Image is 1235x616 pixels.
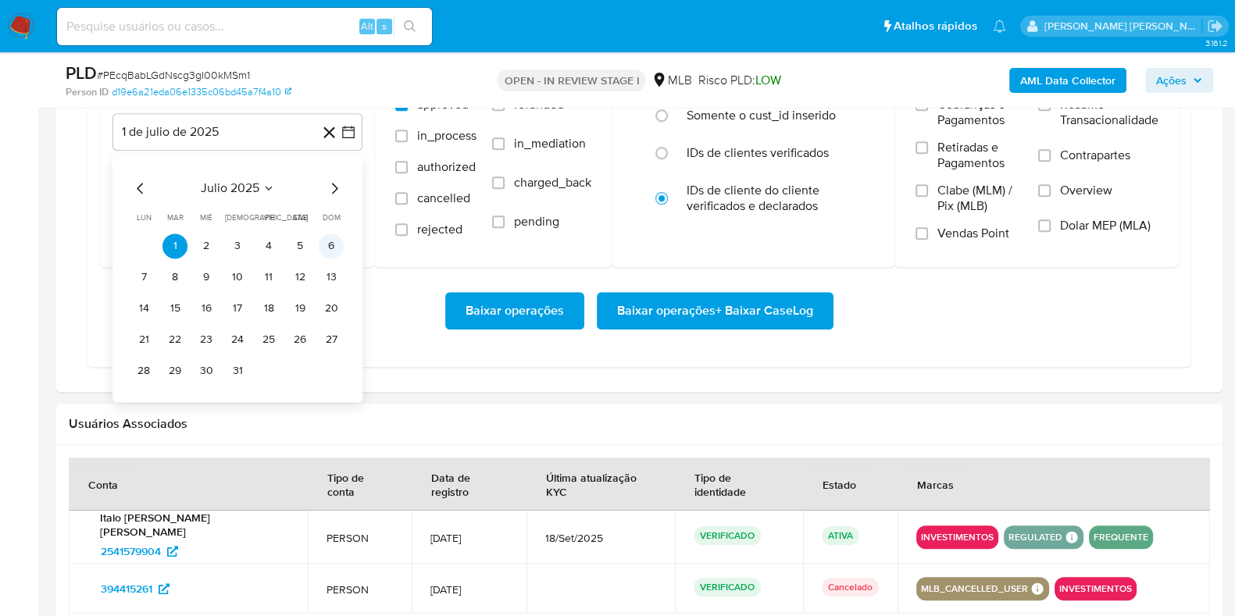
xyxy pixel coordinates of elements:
[1009,68,1126,93] button: AML Data Collector
[498,69,645,91] p: OPEN - IN REVIEW STAGE I
[894,18,977,34] span: Atalhos rápidos
[698,72,780,89] span: Risco PLD:
[1145,68,1213,93] button: Ações
[1020,68,1115,93] b: AML Data Collector
[1156,68,1187,93] span: Ações
[1207,18,1223,34] a: Sair
[112,85,291,99] a: d19e6a21eda06e1335c06bd45a7f4a10
[382,19,387,34] span: s
[361,19,373,34] span: Alt
[97,67,250,83] span: # PEcqBabLGdNscg3gI00kMSm1
[755,71,780,89] span: LOW
[394,16,426,37] button: search-icon
[66,60,97,85] b: PLD
[1044,19,1202,34] p: danilo.toledo@mercadolivre.com
[1205,37,1227,49] span: 3.161.2
[57,16,432,37] input: Pesquise usuários ou casos...
[993,20,1006,33] a: Notificações
[651,72,691,89] div: MLB
[66,85,109,99] b: Person ID
[69,416,1210,432] h2: Usuários Associados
